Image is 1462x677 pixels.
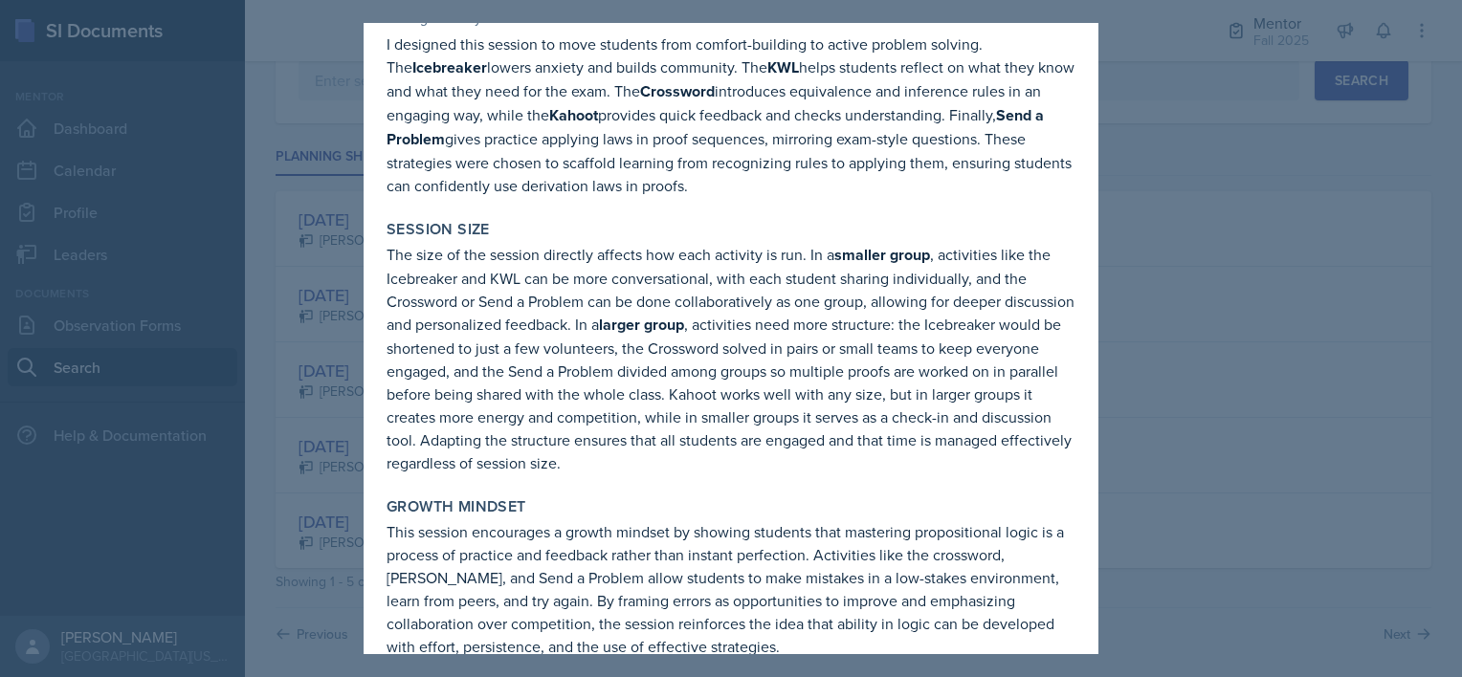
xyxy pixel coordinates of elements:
[767,56,799,78] strong: KWL
[549,104,598,126] strong: Kahoot
[640,80,715,102] strong: Crossword
[834,244,930,266] strong: smaller group
[599,314,684,336] strong: larger group
[387,220,490,239] label: Session Size
[387,520,1075,658] p: This session encourages a growth mindset by showing students that mastering propositional logic i...
[412,56,487,78] strong: Icebreaker
[387,497,526,516] label: Growth Mindset
[387,33,1075,197] p: I designed this session to move students from comfort-building to active problem solving. The low...
[387,243,1075,474] p: The size of the session directly affects how each activity is run. In a , activities like the Ice...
